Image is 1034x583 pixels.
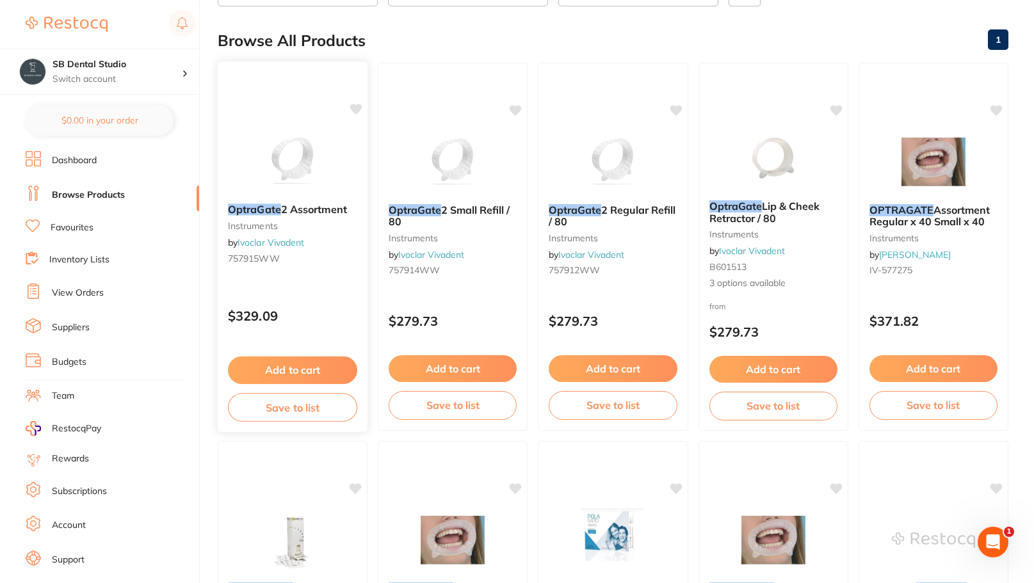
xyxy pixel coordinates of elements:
[869,391,998,419] button: Save to list
[52,422,101,435] span: RestocqPay
[389,204,441,216] em: OptraGate
[709,261,747,273] span: B601513
[26,421,101,436] a: RestocqPay
[228,237,304,248] span: by
[571,508,654,572] img: POLA RAPID 3 Patient Kit with Optragate retractor
[549,391,677,419] button: Save to list
[20,59,45,84] img: SB Dental Studio
[228,203,281,216] em: OptraGate
[869,264,912,276] span: IV-577275
[709,324,837,339] p: $279.73
[389,355,517,382] button: Add to cart
[238,237,304,248] a: Ivoclar Vivadent
[549,204,677,228] b: OptraGate 2 Regular Refill / 80
[26,17,108,32] img: Restocq Logo
[709,200,820,224] span: Lip & Cheek Retractor / 80
[52,154,97,167] a: Dashboard
[869,233,998,243] small: instruments
[709,229,837,239] small: instruments
[228,204,357,216] b: OptraGate 2 Assortment
[389,249,464,260] span: by
[389,204,517,228] b: OptraGate 2 Small Refill / 80
[52,519,86,532] a: Account
[709,277,837,290] span: 3 options available
[53,58,182,71] h4: SB Dental Studio
[51,221,93,234] a: Favourites
[411,508,494,572] img: OPTRAGATE Refill Small Pack of 80
[389,391,517,419] button: Save to list
[389,233,517,243] small: instruments
[281,203,347,216] span: 2 Assortment
[228,308,357,323] p: $329.09
[549,233,677,243] small: instruments
[389,314,517,328] p: $279.73
[218,32,366,50] h2: Browse All Products
[571,130,654,194] img: OptraGate 2 Regular Refill / 80
[732,508,815,572] img: OPTRAGATE Refill Regular Pack of 80
[389,204,510,228] span: 2 Small Refill / 80
[869,204,933,216] em: OPTRAGATE
[251,508,334,572] img: OPTRAGATE Refill Junior Pack of 80
[49,253,109,266] a: Inventory Lists
[250,129,334,193] img: OptraGate 2 Assortment
[228,253,280,264] span: 757915WW
[869,355,998,382] button: Add to cart
[869,314,998,328] p: $371.82
[53,73,182,86] p: Switch account
[52,390,74,403] a: Team
[26,421,41,436] img: RestocqPay
[892,508,975,572] img: IVOCLAR Optragate Refill Small (80)
[732,126,815,190] img: OptraGate Lip & Cheek Retractor / 80
[558,249,624,260] a: Ivoclar Vivadent
[879,249,951,260] a: [PERSON_NAME]
[398,249,464,260] a: Ivoclar Vivadent
[549,314,677,328] p: $279.73
[1004,527,1014,537] span: 1
[52,485,107,498] a: Subscriptions
[709,301,726,311] span: from
[228,221,357,231] small: instruments
[978,527,1008,557] iframe: Intercom live chat
[52,287,104,299] a: View Orders
[52,356,86,369] a: Budgets
[719,245,785,257] a: Ivoclar Vivadent
[709,200,762,212] em: OptraGate
[709,356,837,383] button: Add to cart
[228,356,357,384] button: Add to cart
[549,355,677,382] button: Add to cart
[52,554,85,566] a: Support
[709,200,837,224] b: OptraGate Lip & Cheek Retractor / 80
[549,249,624,260] span: by
[709,392,837,420] button: Save to list
[52,189,125,202] a: Browse Products
[411,130,494,194] img: OptraGate 2 Small Refill / 80
[228,393,357,422] button: Save to list
[389,264,440,276] span: 757914WW
[869,249,951,260] span: by
[549,204,675,228] span: 2 Regular Refill / 80
[988,27,1008,52] a: 1
[869,204,990,228] span: Assortment Regular x 40 Small x 40
[549,264,600,276] span: 757912WW
[709,245,785,257] span: by
[869,204,998,228] b: OPTRAGATE Assortment Regular x 40 Small x 40
[26,105,174,136] button: $0.00 in your order
[52,452,89,465] a: Rewards
[892,130,975,194] img: OPTRAGATE Assortment Regular x 40 Small x 40
[549,204,601,216] em: OptraGate
[52,321,90,334] a: Suppliers
[26,10,108,39] a: Restocq Logo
